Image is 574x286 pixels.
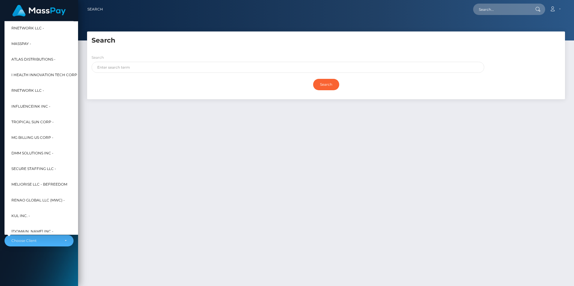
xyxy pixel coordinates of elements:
[11,180,67,188] span: Meliorise LLC - BEfreedom
[11,103,50,110] span: InfluenceInk Inc -
[92,36,560,45] h5: Search
[87,3,103,16] a: Search
[92,62,484,73] input: Enter search term
[11,165,56,173] span: Secure Staffing LLC -
[11,196,65,204] span: Renao Global LLC (MWC) -
[11,212,30,220] span: Kul Inc. -
[11,118,54,126] span: Tropical Sun Corp -
[11,228,53,235] span: [DOMAIN_NAME] INC -
[11,87,44,94] span: rNetwork LLC -
[11,40,31,48] span: MassPay -
[12,5,66,16] img: MassPay Logo
[92,55,104,60] label: Search
[5,235,74,246] button: Choose Client
[11,24,44,32] span: RNetwork LLC -
[11,71,80,79] span: I HEALTH INNOVATION TECH CORP -
[11,149,53,157] span: DMM Solutions Inc -
[473,4,530,15] input: Search...
[313,79,339,90] input: Search
[11,55,56,63] span: Atlas Distributions -
[11,134,53,142] span: MG Billing US Corp -
[11,238,60,243] div: Choose Client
